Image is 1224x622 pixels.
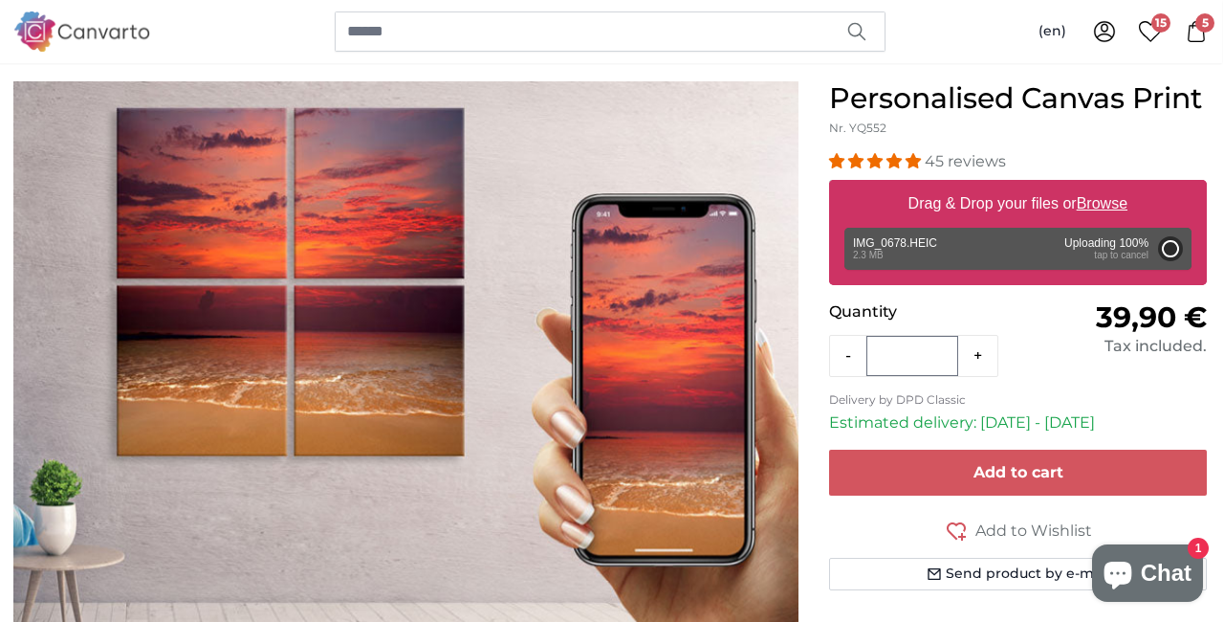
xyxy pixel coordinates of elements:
[829,392,1207,408] p: Delivery by DPD Classic
[1023,14,1082,49] button: (en)
[1195,13,1214,33] span: 5
[975,520,1092,543] span: Add to Wishlist
[1151,13,1170,33] span: 15
[829,411,1207,434] p: Estimated delivery: [DATE] - [DATE]
[13,11,151,51] img: Canvarto
[829,450,1207,496] button: Add to cart
[829,519,1207,543] button: Add to Wishlist
[830,337,866,375] button: -
[829,121,886,135] span: Nr. YQ552
[829,300,1017,323] p: Quantity
[973,463,1063,481] span: Add to cart
[901,185,1135,223] label: Drag & Drop your files or
[829,81,1207,116] h1: Personalised Canvas Print
[829,558,1207,590] button: Send product by e-mail
[925,152,1006,170] span: 45 reviews
[1086,544,1209,607] inbox-online-store-chat: Shopify online store chat
[1077,195,1127,211] u: Browse
[958,337,997,375] button: +
[1018,335,1207,358] div: Tax included.
[829,152,925,170] span: 4.93 stars
[1096,300,1207,335] span: 39,90 €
